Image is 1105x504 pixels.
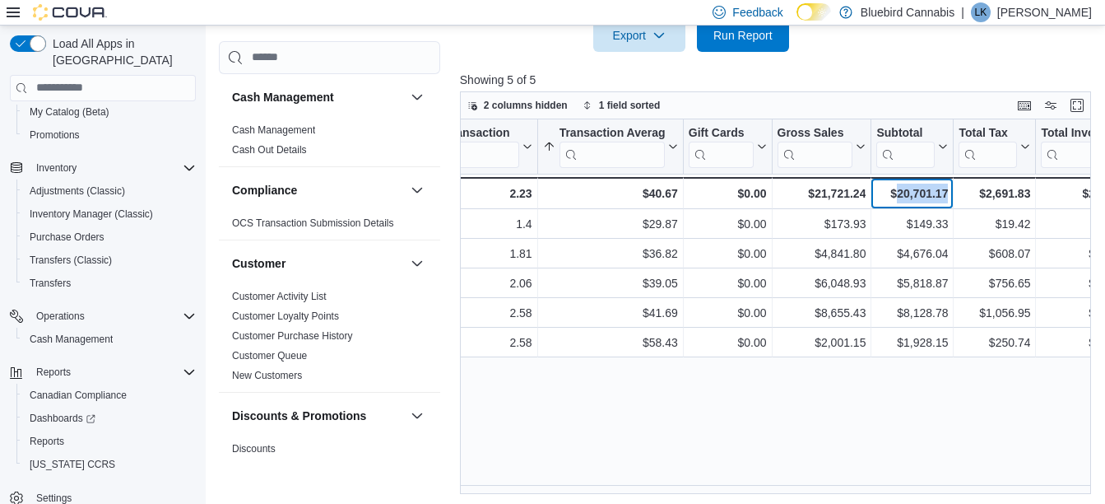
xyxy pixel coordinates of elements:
[219,212,440,239] div: Compliance
[559,125,664,141] div: Transaction Average
[689,125,767,167] button: Gift Cards
[777,244,866,264] div: $4,841.80
[959,273,1030,293] div: $756.65
[23,204,196,224] span: Inventory Manager (Classic)
[23,385,133,405] a: Canadian Compliance
[3,305,202,328] button: Operations
[401,244,532,264] div: 1.81
[975,2,987,22] span: LK
[23,432,196,451] span: Reports
[16,384,202,407] button: Canadian Compliance
[16,180,202,203] button: Adjustments (Classic)
[30,389,127,402] span: Canadian Compliance
[232,217,394,228] a: OCS Transaction Submission Details
[23,329,196,349] span: Cash Management
[23,455,122,474] a: [US_STATE] CCRS
[23,455,196,474] span: Washington CCRS
[961,2,964,22] p: |
[16,226,202,249] button: Purchase Orders
[232,441,276,455] span: Discounts
[559,125,664,167] div: Transaction Average
[401,125,518,141] div: Qty Per Transaction
[460,72,1098,88] p: Showing 5 of 5
[461,96,574,115] button: 2 columns hidden
[23,125,86,145] a: Promotions
[401,184,532,203] div: 2.23
[401,125,532,167] button: Qty Per Transaction
[232,407,366,423] h3: Discounts & Promotions
[23,102,116,122] a: My Catalog (Beta)
[16,453,202,476] button: [US_STATE] CCRS
[542,214,677,234] div: $29.87
[713,27,773,44] span: Run Report
[30,362,77,382] button: Reports
[23,125,196,145] span: Promotions
[959,125,1017,167] div: Total Tax
[542,273,677,293] div: $39.05
[689,303,767,323] div: $0.00
[232,142,307,156] span: Cash Out Details
[16,203,202,226] button: Inventory Manager (Classic)
[542,244,677,264] div: $36.82
[232,124,315,135] a: Cash Management
[23,432,71,451] a: Reports
[232,442,276,454] a: Discounts
[3,156,202,180] button: Inventory
[697,19,789,52] button: Run Report
[36,161,77,175] span: Inventory
[3,361,202,384] button: Reports
[30,208,153,221] span: Inventory Manager (Classic)
[971,2,991,22] div: Luma Khoury
[23,385,196,405] span: Canadian Compliance
[232,254,286,271] h3: Customer
[542,333,677,352] div: $58.43
[407,253,427,273] button: Customer
[232,407,404,423] button: Discounts & Promotions
[689,125,754,167] div: Gift Card Sales
[16,100,202,124] button: My Catalog (Beta)
[777,303,866,323] div: $8,655.43
[542,303,677,323] div: $41.69
[36,310,85,323] span: Operations
[732,4,782,21] span: Feedback
[232,309,339,322] span: Customer Loyalty Points
[232,349,307,361] a: Customer Queue
[876,125,935,141] div: Subtotal
[232,329,353,341] a: Customer Purchase History
[23,102,196,122] span: My Catalog (Beta)
[542,125,677,167] button: Transaction Average
[777,184,866,203] div: $21,721.24
[232,348,307,362] span: Customer Queue
[876,214,948,234] div: $149.33
[876,273,948,293] div: $5,818.87
[407,405,427,425] button: Discounts & Promotions
[401,303,532,323] div: 2.58
[689,125,754,141] div: Gift Cards
[16,407,202,430] a: Dashboards
[576,96,667,115] button: 1 field sorted
[232,181,404,198] button: Compliance
[16,430,202,453] button: Reports
[30,306,91,326] button: Operations
[959,125,1030,167] button: Total Tax
[689,273,767,293] div: $0.00
[30,254,112,267] span: Transfers (Classic)
[401,214,532,234] div: 1.4
[876,244,948,264] div: $4,676.04
[777,333,866,352] div: $2,001.15
[777,214,866,234] div: $173.93
[23,329,119,349] a: Cash Management
[1014,96,1034,115] button: Keyboard shortcuts
[23,227,196,247] span: Purchase Orders
[30,458,115,471] span: [US_STATE] CCRS
[484,99,568,112] span: 2 columns hidden
[16,272,202,295] button: Transfers
[997,2,1092,22] p: [PERSON_NAME]
[232,254,404,271] button: Customer
[30,333,113,346] span: Cash Management
[232,290,327,301] a: Customer Activity List
[219,286,440,391] div: Customer
[23,273,196,293] span: Transfers
[30,184,125,198] span: Adjustments (Classic)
